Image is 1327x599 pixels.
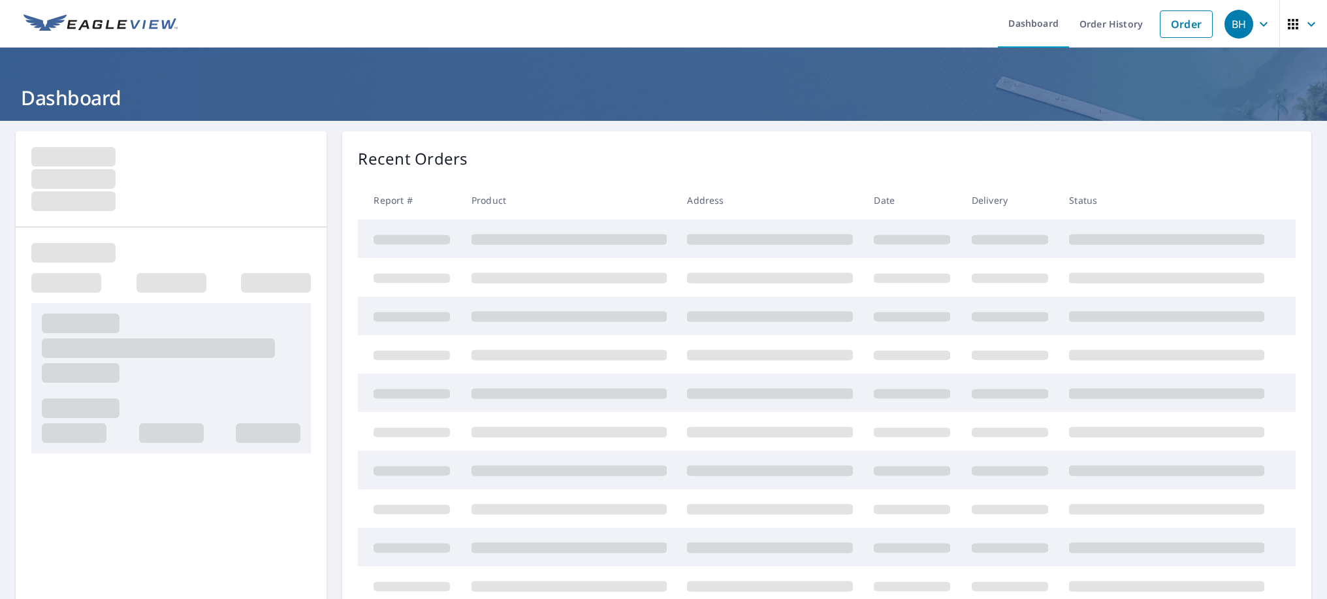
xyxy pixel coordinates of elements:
th: Product [461,181,677,219]
p: Recent Orders [358,147,468,170]
a: Order [1160,10,1213,38]
th: Address [677,181,863,219]
th: Date [863,181,961,219]
th: Delivery [961,181,1059,219]
th: Status [1059,181,1275,219]
img: EV Logo [24,14,178,34]
th: Report # [358,181,460,219]
div: BH [1224,10,1253,39]
h1: Dashboard [16,84,1311,111]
